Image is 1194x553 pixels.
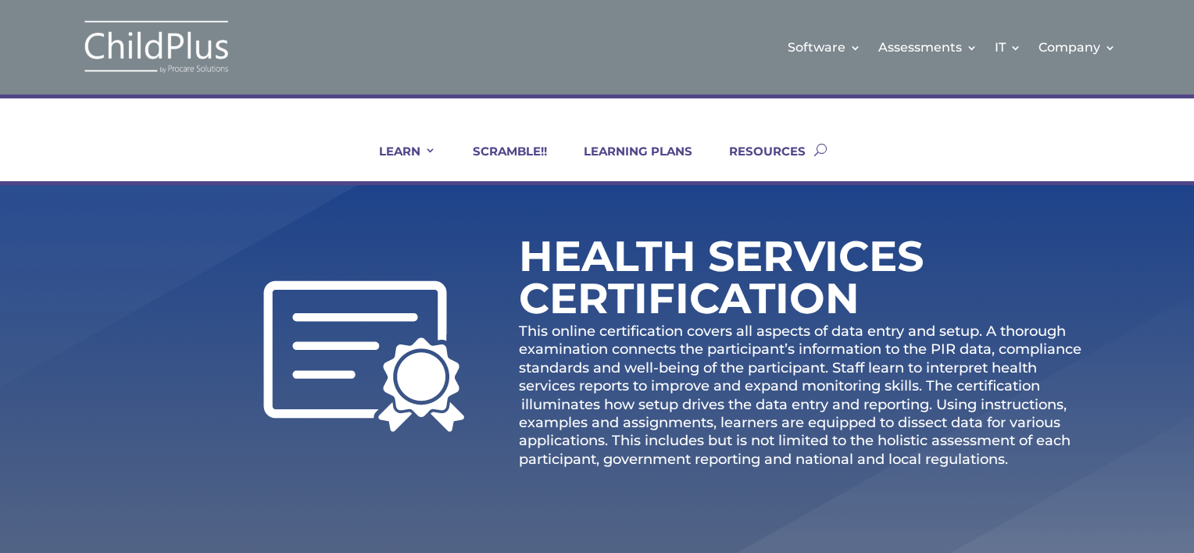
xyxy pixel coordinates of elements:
a: LEARN [359,144,436,181]
span: This online certification covers all aspects of data entry and setup. A thorough examination conn... [519,323,1081,468]
a: Software [788,16,861,79]
h1: Health Services Certification [519,235,933,327]
a: SCRAMBLE!! [453,144,547,181]
a: RESOURCES [710,144,806,181]
a: Company [1038,16,1116,79]
a: LEARNING PLANS [564,144,692,181]
a: IT [995,16,1021,79]
a: Assessments [878,16,978,79]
